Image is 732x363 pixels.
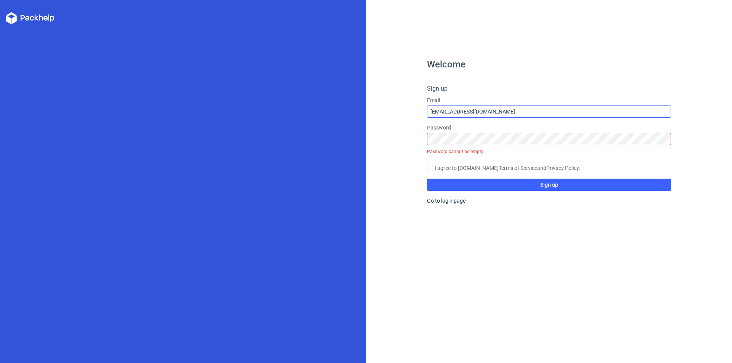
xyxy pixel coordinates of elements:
a: Privacy Policy [546,165,579,171]
span: Sign up [540,182,558,187]
label: Email [427,96,671,104]
div: Password cannot be empty [427,145,671,158]
h4: Sign up [427,84,671,93]
a: Terms of Service [499,165,537,171]
button: Sign up [427,179,671,191]
a: Go to login page [427,198,466,204]
label: I agree to [DOMAIN_NAME] and . [427,164,671,173]
label: Password [427,124,671,131]
h1: Welcome [427,60,671,69]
